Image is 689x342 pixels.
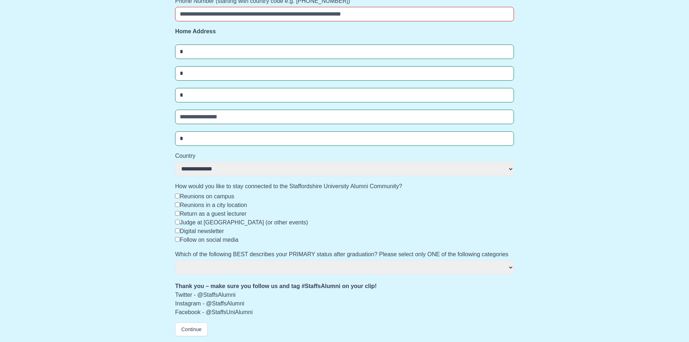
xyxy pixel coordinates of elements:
[175,182,514,191] label: How would you like to stay connected to the Staffordshire University Alumni Community?
[180,211,246,217] label: Return as a guest lecturer
[175,283,377,289] strong: Thank you – make sure you follow us and tag #StaffsAlumni on your clip!
[180,228,224,234] label: Digital newsletter
[180,202,247,208] label: Reunions in a city location
[175,308,514,317] p: Facebook - @StaffsUniAlumni
[175,28,216,34] strong: Home Address
[175,291,514,299] p: Twitter - @StaffsAlumni
[180,219,308,225] label: Judge at [GEOGRAPHIC_DATA] (or other events)
[180,237,238,243] label: Follow on social media
[175,299,514,308] p: Instagram - @StaffsAlumni
[175,322,208,336] button: Continue
[175,250,514,259] label: Which of the following BEST describes your PRIMARY status after graduation? Please select only ON...
[175,152,514,160] label: Country
[180,193,234,199] label: Reunions on campus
